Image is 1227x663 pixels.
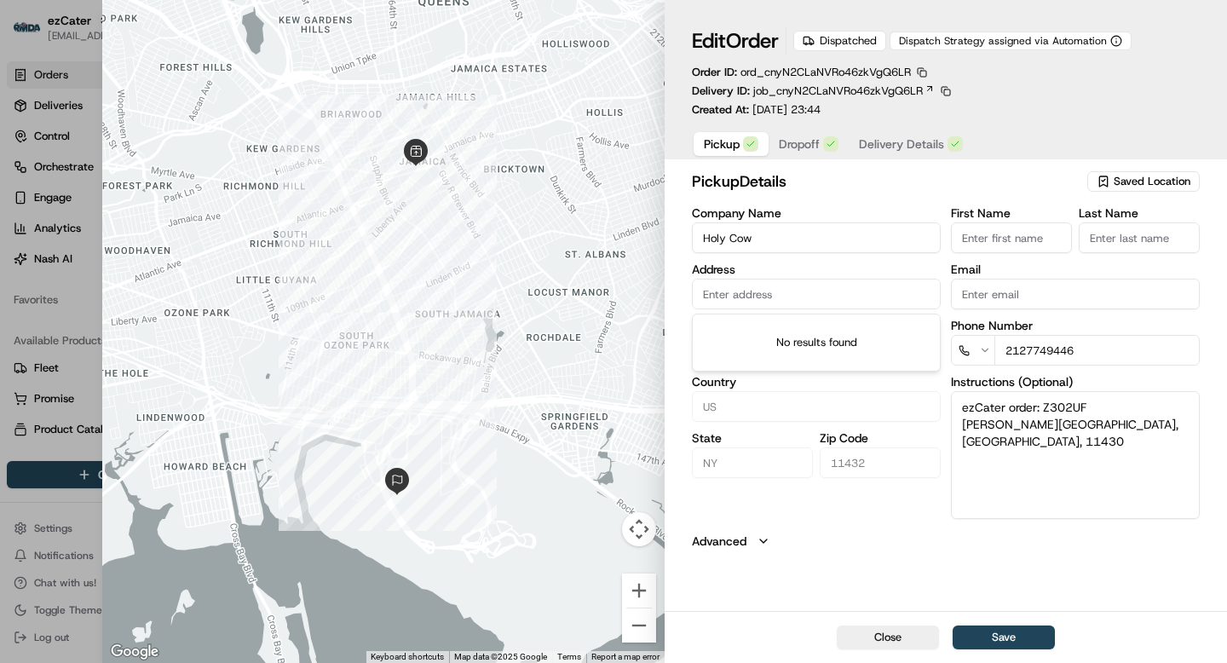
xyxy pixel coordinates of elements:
img: Google [107,641,163,663]
div: 💻 [144,383,158,396]
input: Got a question? Start typing here... [44,110,307,128]
span: [PERSON_NAME] [53,264,138,278]
a: Report a map error [591,652,660,661]
input: 7 Jamaica Center Plz, New York, NY 11432-3830, United States [692,279,941,309]
span: Saved Location [1114,174,1190,189]
textarea: ezCater order: Z302UF [PERSON_NAME][GEOGRAPHIC_DATA], [GEOGRAPHIC_DATA], 11430 [951,391,1200,519]
img: Grace Nketiah [17,248,44,275]
button: Start new chat [290,168,310,188]
h2: pickup Details [692,170,1084,193]
a: 💻API Documentation [137,374,280,405]
div: Delivery ID: [692,84,953,99]
div: Past conversations [17,222,114,235]
button: Zoom in [622,574,656,608]
span: Order [726,27,779,55]
button: Zoom out [622,608,656,643]
span: API Documentation [161,381,274,398]
input: Enter zip code [820,447,941,478]
div: No results found [693,314,940,371]
button: Close [837,626,939,649]
button: Advanced [692,533,1200,550]
span: [DATE] [239,310,274,324]
button: Dispatch Strategy assigned via Automation [890,32,1132,50]
label: Country [692,376,941,388]
input: Enter email [951,279,1200,309]
p: Order ID: [692,65,911,80]
span: • [141,264,147,278]
div: Dispatched [793,31,886,51]
div: Start new chat [77,163,279,180]
span: ord_cnyN2CLaNVRo46zkVgQ6LR [740,65,911,79]
a: Open this area in Google Maps (opens a new window) [107,641,163,663]
span: Map data ©2025 Google [454,652,547,661]
label: State [692,432,813,444]
h1: Edit [692,27,779,55]
span: Pickup [704,135,740,153]
label: Email [951,263,1200,275]
label: Instructions (Optional) [951,376,1200,388]
a: 📗Knowledge Base [10,374,137,405]
label: Last Name [1079,207,1200,219]
img: Nash [17,17,51,51]
label: First Name [951,207,1072,219]
label: Advanced [692,533,746,550]
button: Saved Location [1087,170,1200,193]
button: See all [264,218,310,239]
a: Terms (opens in new tab) [557,652,581,661]
input: Enter last name [1079,222,1200,253]
input: Enter first name [951,222,1072,253]
span: • [229,310,235,324]
a: job_cnyN2CLaNVRo46zkVgQ6LR [753,84,935,99]
p: Created At: [692,102,821,118]
a: Powered byPylon [120,422,206,435]
button: Map camera controls [622,512,656,546]
span: job_cnyN2CLaNVRo46zkVgQ6LR [753,84,923,99]
label: Zip Code [820,432,941,444]
label: Phone Number [951,320,1200,331]
input: Enter phone number [994,335,1200,366]
span: Dropoff [779,135,820,153]
label: Address [692,263,941,275]
div: 📗 [17,383,31,396]
img: 1736555255976-a54dd68f-1ca7-489b-9aae-adbdc363a1c4 [34,265,48,279]
span: Dispatch Strategy assigned via Automation [899,34,1107,48]
span: [DATE] 23:44 [752,102,821,117]
input: Enter company name [692,222,941,253]
img: 1736555255976-a54dd68f-1ca7-489b-9aae-adbdc363a1c4 [17,163,48,193]
button: Keyboard shortcuts [371,651,444,663]
input: Enter country [692,391,941,422]
input: Enter state [692,447,813,478]
button: Save [953,626,1055,649]
div: Suggestions [692,314,941,372]
span: [PERSON_NAME] [PERSON_NAME] [53,310,226,324]
p: Welcome 👋 [17,68,310,95]
img: Shah Alam [17,294,44,321]
span: Delivery Details [859,135,944,153]
span: Knowledge Base [34,381,130,398]
div: We're available if you need us! [77,180,234,193]
span: Pylon [170,423,206,435]
img: 4920774857489_3d7f54699973ba98c624_72.jpg [36,163,66,193]
span: [DATE] [151,264,186,278]
label: Company Name [692,207,941,219]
